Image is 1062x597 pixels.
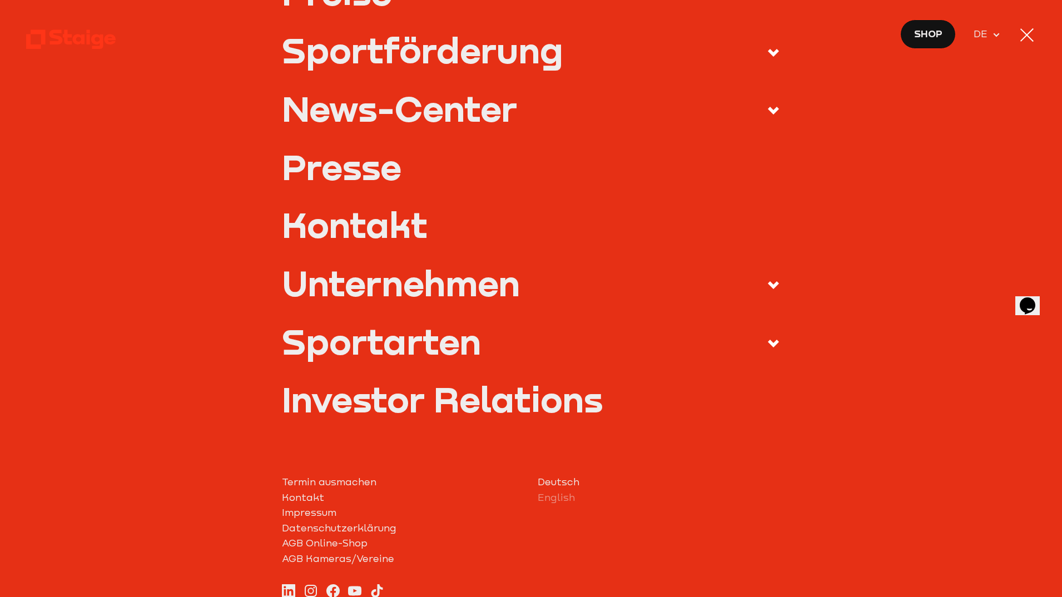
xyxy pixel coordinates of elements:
a: Investor Relations [282,381,780,416]
span: Shop [914,26,942,42]
div: Sportförderung [282,32,563,67]
a: English [538,490,780,506]
a: Presse [282,149,780,184]
a: Datenschutzerklärung [282,521,524,536]
iframe: chat widget [1015,282,1051,315]
a: Kontakt [282,207,780,242]
span: DE [974,27,992,42]
div: Sportarten [282,324,481,359]
a: Shop [900,19,956,49]
a: Termin ausmachen [282,475,524,490]
div: News-Center [282,91,517,126]
a: Kontakt [282,490,524,506]
a: Impressum [282,505,524,521]
a: AGB Kameras/Vereine [282,551,524,567]
a: AGB Online-Shop [282,536,524,551]
div: Unternehmen [282,265,520,300]
a: Deutsch [538,475,780,490]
